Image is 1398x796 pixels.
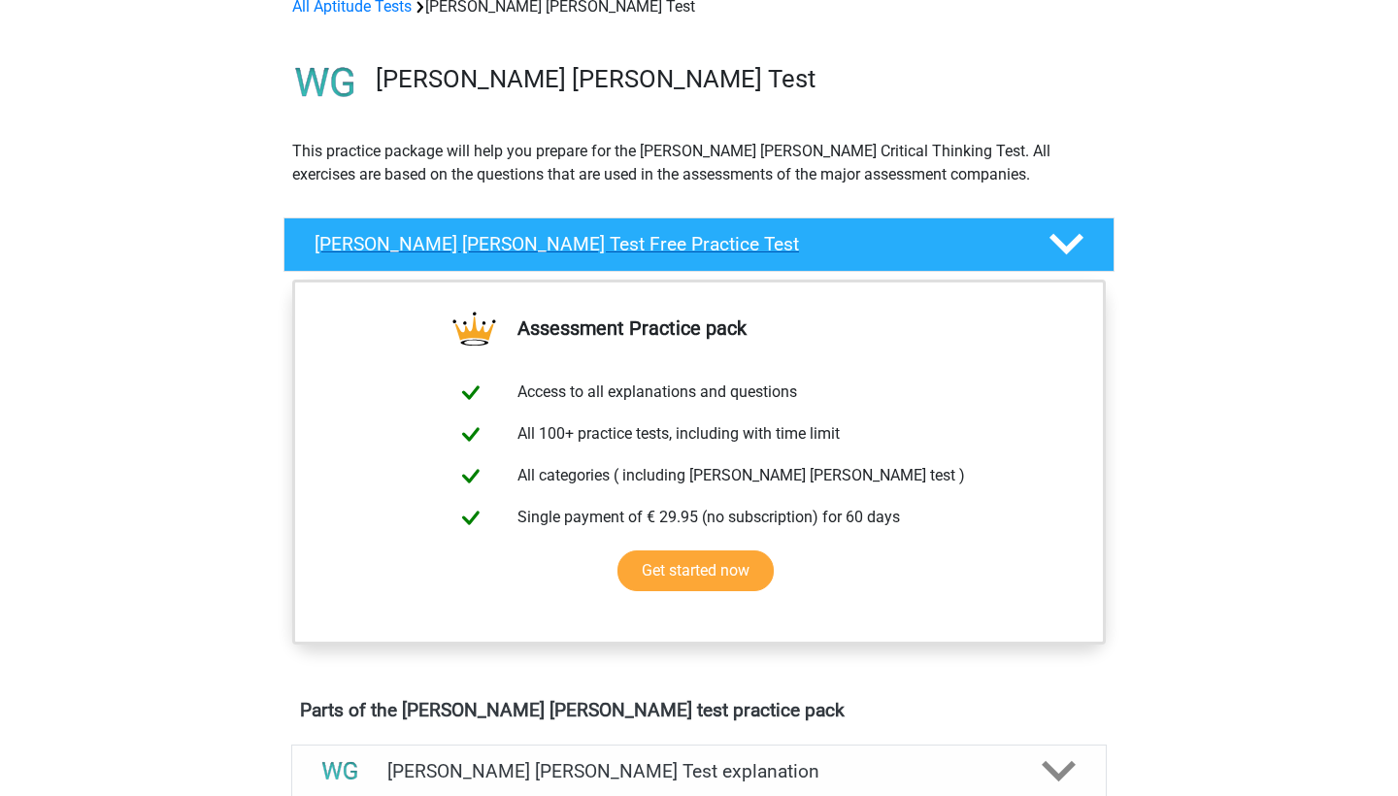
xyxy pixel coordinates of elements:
[276,217,1122,272] a: [PERSON_NAME] [PERSON_NAME] Test Free Practice Test
[316,746,365,796] img: watson glaser test explanations
[284,42,367,124] img: watson glaser test
[300,699,1098,721] h4: Parts of the [PERSON_NAME] [PERSON_NAME] test practice pack
[376,64,1099,94] h3: [PERSON_NAME] [PERSON_NAME] Test
[387,760,1011,782] h4: [PERSON_NAME] [PERSON_NAME] Test explanation
[315,233,1017,255] h4: [PERSON_NAME] [PERSON_NAME] Test Free Practice Test
[617,550,774,591] a: Get started now
[292,140,1106,186] p: This practice package will help you prepare for the [PERSON_NAME] [PERSON_NAME] Critical Thinking...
